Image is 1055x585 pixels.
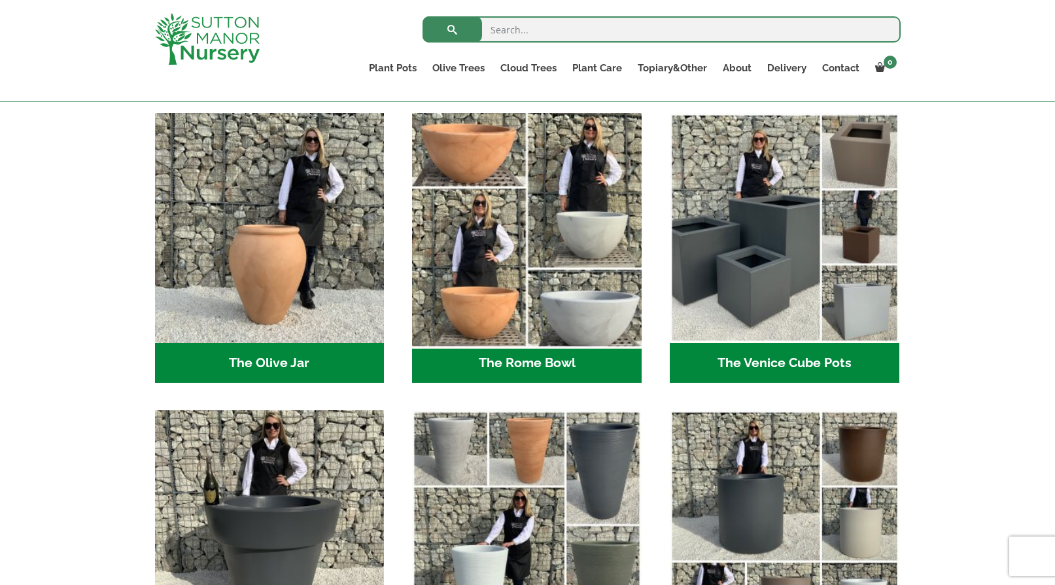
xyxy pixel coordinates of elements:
[670,343,899,383] h2: The Venice Cube Pots
[670,113,899,383] a: Visit product category The Venice Cube Pots
[630,59,715,77] a: Topiary&Other
[715,59,759,77] a: About
[361,59,424,77] a: Plant Pots
[884,56,897,69] span: 0
[670,113,899,343] img: The Venice Cube Pots
[155,113,385,383] a: Visit product category The Olive Jar
[412,343,642,383] h2: The Rome Bowl
[424,59,493,77] a: Olive Trees
[412,113,642,383] a: Visit product category The Rome Bowl
[759,59,814,77] a: Delivery
[814,59,867,77] a: Contact
[155,113,385,343] img: The Olive Jar
[155,343,385,383] h2: The Olive Jar
[155,13,260,65] img: logo
[423,16,901,43] input: Search...
[564,59,630,77] a: Plant Care
[867,59,901,77] a: 0
[407,108,648,349] img: The Rome Bowl
[493,59,564,77] a: Cloud Trees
